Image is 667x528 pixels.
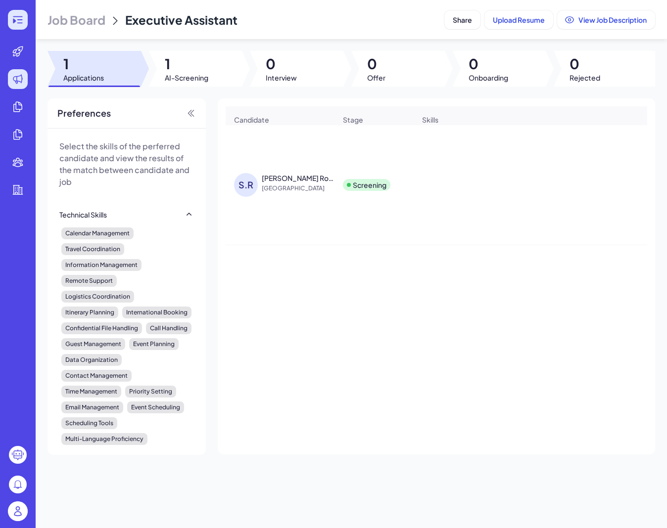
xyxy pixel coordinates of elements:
span: [GEOGRAPHIC_DATA] [262,183,336,193]
span: Offer [367,73,385,83]
div: Screening [353,180,386,190]
span: 0 [367,55,385,73]
div: Remote Support [61,275,117,287]
span: Applications [63,73,104,83]
div: Scheduling Tools [61,417,117,429]
div: Time Management [61,386,121,397]
div: Itinerary Planning [61,307,118,318]
span: 1 [165,55,208,73]
div: Technical Skills [59,210,107,220]
span: 0 [266,55,297,73]
div: Travel Coordination [61,243,124,255]
div: Multi-Language Proficiency [61,433,147,445]
div: Priority Setting [125,386,176,397]
div: Contact Management [61,370,132,382]
div: Event Planning [129,338,179,350]
img: user_logo.png [8,501,28,521]
div: Event Scheduling [127,401,184,413]
span: Skills [422,115,438,125]
span: 1 [63,55,104,73]
span: Executive Assistant [125,12,238,27]
div: Guest Management [61,338,125,350]
span: Candidate [234,115,269,125]
div: Confidential File Handling [61,322,142,334]
span: Rejected [570,73,600,83]
span: Share [453,15,472,24]
span: View Job Description [578,15,647,24]
span: Preferences [57,106,111,120]
div: Calendar Management [61,227,134,239]
div: Call Handling [146,322,191,334]
div: Logistics Coordination [61,291,134,303]
button: Share [444,10,480,29]
div: Email Management [61,401,123,413]
span: AI-Screening [165,73,208,83]
div: Stacey Royal [262,173,335,183]
span: Stage [343,115,363,125]
button: Upload Resume [484,10,553,29]
span: Job Board [48,12,105,28]
div: Data Organization [61,354,122,366]
span: 0 [469,55,508,73]
p: Select the skills of the perferred candidate and view the results of the match between candidate ... [59,140,194,188]
span: 0 [570,55,600,73]
div: S.R [234,173,258,197]
span: Upload Resume [493,15,545,24]
button: View Job Description [557,10,655,29]
span: Interview [266,73,297,83]
div: International Booking [122,307,191,318]
span: Onboarding [469,73,508,83]
div: Information Management [61,259,142,271]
